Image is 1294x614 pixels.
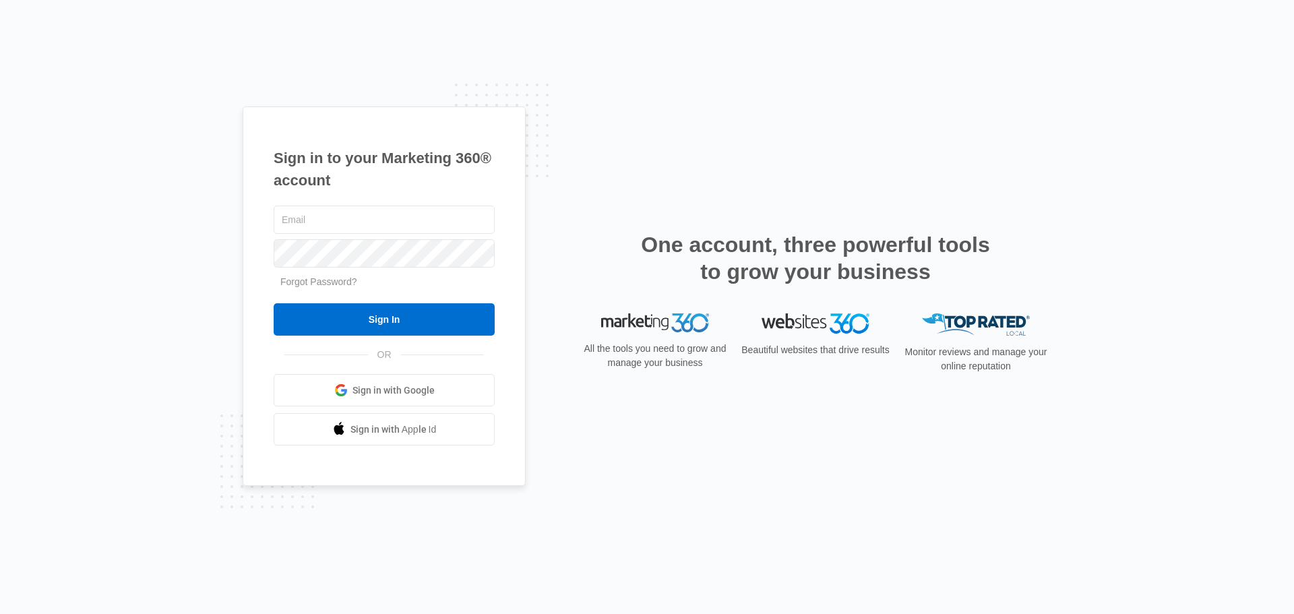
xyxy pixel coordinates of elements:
[922,313,1030,336] img: Top Rated Local
[274,374,495,406] a: Sign in with Google
[601,313,709,332] img: Marketing 360
[637,231,994,285] h2: One account, three powerful tools to grow your business
[352,383,435,398] span: Sign in with Google
[274,413,495,446] a: Sign in with Apple Id
[740,343,891,357] p: Beautiful websites that drive results
[274,147,495,191] h1: Sign in to your Marketing 360® account
[280,276,357,287] a: Forgot Password?
[368,348,401,362] span: OR
[762,313,869,333] img: Websites 360
[274,303,495,336] input: Sign In
[900,345,1051,373] p: Monitor reviews and manage your online reputation
[580,342,731,370] p: All the tools you need to grow and manage your business
[274,206,495,234] input: Email
[350,423,437,437] span: Sign in with Apple Id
